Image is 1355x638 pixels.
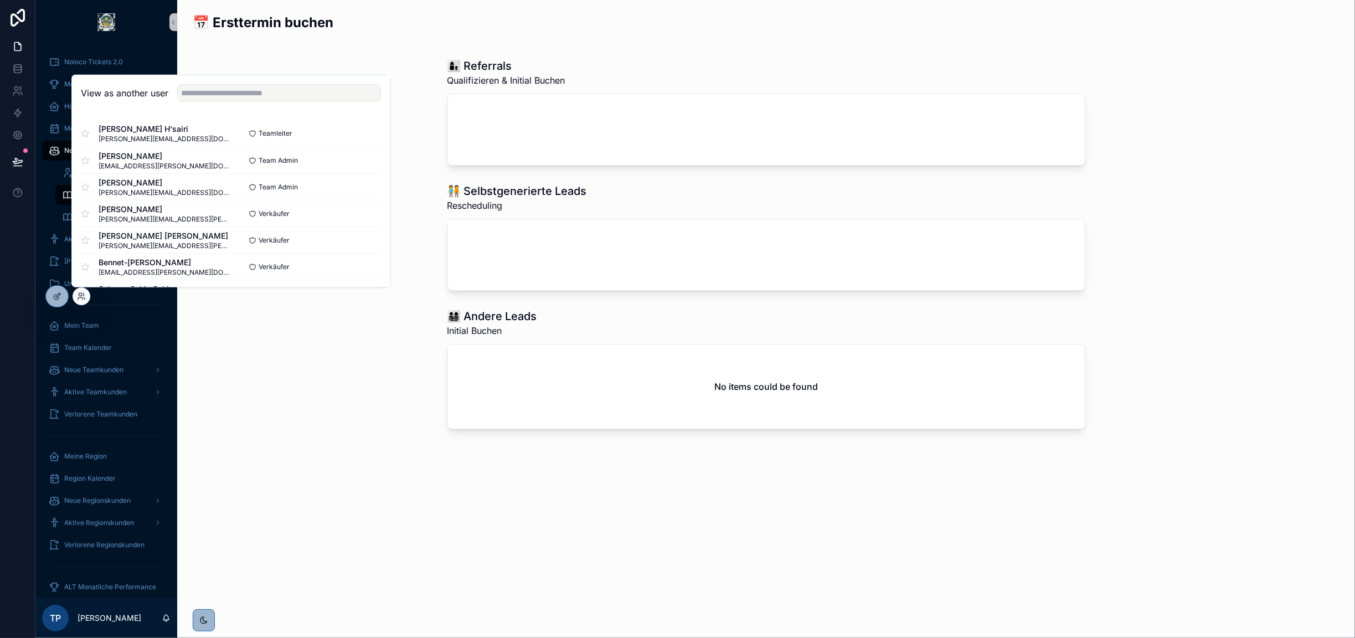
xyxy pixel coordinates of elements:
[259,129,292,138] span: Teamleiter
[259,262,290,271] span: Verkäufer
[99,177,231,188] span: [PERSON_NAME]
[42,577,171,597] a: ALT Monatliche Performance
[99,241,231,250] span: [PERSON_NAME][EMAIL_ADDRESS][PERSON_NAME][DOMAIN_NAME]
[447,58,565,74] h1: 👩‍👦 Referrals
[42,491,171,511] a: Neue Regionskunden
[64,496,131,505] span: Neue Regionskunden
[50,611,61,625] span: TP
[259,156,298,164] span: Team Admin
[64,279,99,288] span: Unterlagen
[42,274,171,294] a: Unterlagen
[99,214,231,223] span: [PERSON_NAME][EMAIL_ADDRESS][PERSON_NAME][DOMAIN_NAME]
[64,452,107,461] span: Meine Region
[42,229,171,249] a: Aktive Kunden
[64,257,118,266] span: [PERSON_NAME]
[99,267,231,276] span: [EMAIL_ADDRESS][PERSON_NAME][DOMAIN_NAME]
[259,235,290,244] span: Verkäufer
[42,74,171,94] a: Monatliche Performance
[64,146,106,155] span: Neue Kunden
[259,182,298,191] span: Team Admin
[64,235,110,244] span: Aktive Kunden
[42,469,171,488] a: Region Kalender
[447,324,537,337] span: Initial Buchen
[64,343,112,352] span: Team Kalender
[447,183,587,199] h1: 🧑‍🤝‍🧑 Selbstgenerierte Leads
[55,207,171,227] a: ALT Ersttermin buchen
[81,86,168,100] h2: View as another user
[99,230,231,241] span: [PERSON_NAME] [PERSON_NAME]
[64,80,142,89] span: Monatliche Performance
[99,124,231,135] span: [PERSON_NAME] H'sairi
[42,251,171,271] a: [PERSON_NAME]
[64,388,127,397] span: Aktive Teamkunden
[55,163,171,183] a: Referrals einsammeln
[99,283,211,294] span: Sehmus Sahin Sahin
[97,13,115,31] img: App logo
[42,119,171,138] a: Mein Kalender
[64,583,156,591] span: ALT Monatliche Performance
[42,382,171,402] a: Aktive Teamkunden
[64,541,145,549] span: Verlorene Regionskunden
[64,410,137,419] span: Verlorene Teamkunden
[447,308,537,324] h1: 👨‍👩‍👧‍👦 Andere Leads
[64,321,99,330] span: Mein Team
[99,150,231,161] span: [PERSON_NAME]
[99,203,231,214] span: [PERSON_NAME]
[35,44,177,598] div: scrollable content
[447,74,565,87] span: Qualifizieren & Initial Buchen
[99,188,231,197] span: [PERSON_NAME][EMAIL_ADDRESS][DOMAIN_NAME]
[64,366,123,374] span: Neue Teamkunden
[42,360,171,380] a: Neue Teamkunden
[714,380,818,393] h2: No items could be found
[42,446,171,466] a: Meine Region
[99,256,231,267] span: Bennet-[PERSON_NAME]
[64,518,134,527] span: Aktive Regionskunden
[64,474,116,483] span: Region Kalender
[99,135,231,143] span: [PERSON_NAME][EMAIL_ADDRESS][DOMAIN_NAME]
[42,52,171,72] a: Noloco Tickets 2.0
[55,185,171,205] a: Ersttermin buchen
[64,124,110,133] span: Mein Kalender
[99,161,231,170] span: [EMAIL_ADDRESS][PERSON_NAME][DOMAIN_NAME]
[64,102,83,111] span: Home
[193,13,333,32] h2: 📅 Ersttermin buchen
[42,404,171,424] a: Verlorene Teamkunden
[447,199,587,212] span: Rescheduling
[42,338,171,358] a: Team Kalender
[78,613,141,624] p: [PERSON_NAME]
[259,209,290,218] span: Verkäufer
[64,58,123,66] span: Noloco Tickets 2.0
[42,535,171,555] a: Verlorene Regionskunden
[42,513,171,533] a: Aktive Regionskunden
[42,96,171,116] a: Home
[42,316,171,336] a: Mein Team
[42,141,171,161] a: Neue Kunden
